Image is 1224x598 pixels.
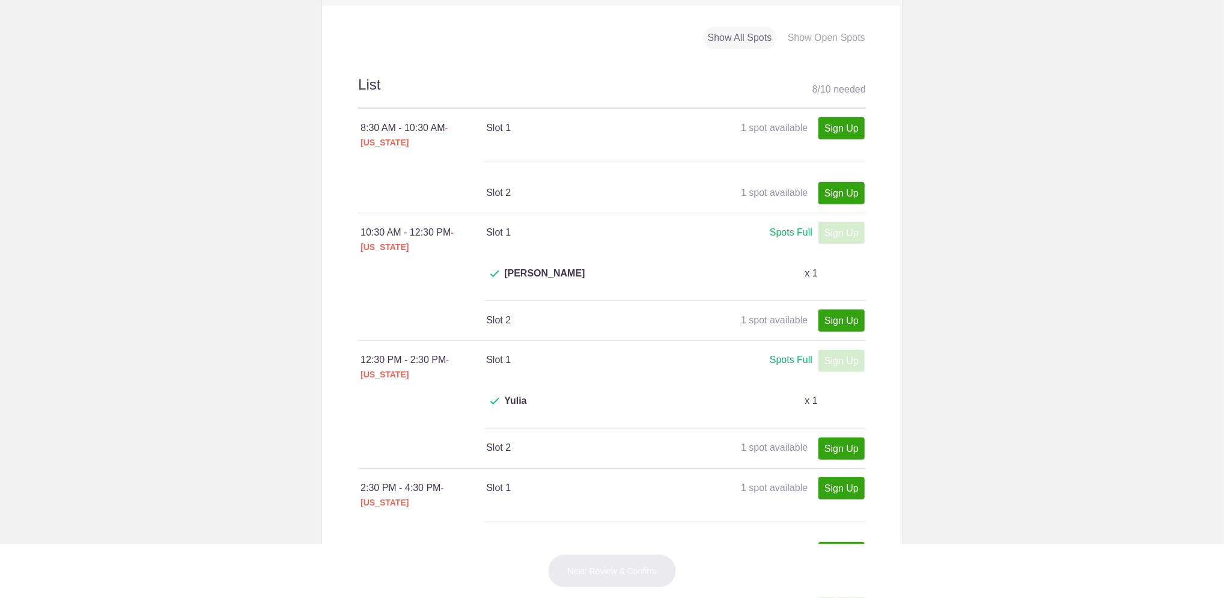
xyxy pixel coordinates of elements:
[361,228,454,252] span: - [US_STATE]
[504,394,526,423] span: Yulia
[818,84,820,94] span: /
[818,117,865,139] a: Sign Up
[361,483,443,507] span: - [US_STATE]
[486,441,675,455] h4: Slot 2
[361,481,486,510] div: 2:30 PM - 4:30 PM
[741,315,808,325] span: 1 spot available
[818,438,865,460] a: Sign Up
[547,554,677,588] button: Next: Review & Confirm
[486,186,675,200] h4: Slot 2
[486,225,675,240] h4: Slot 1
[703,27,777,49] div: Show All Spots
[486,353,675,367] h4: Slot 1
[770,225,812,240] div: Spots Full
[361,121,486,150] div: 8:30 AM - 10:30 AM
[361,225,486,254] div: 10:30 AM - 12:30 PM
[818,542,865,564] a: Sign Up
[486,121,675,135] h4: Slot 1
[361,353,486,382] div: 12:30 PM - 2:30 PM
[783,27,870,49] div: Show Open Spots
[361,123,448,147] span: - [US_STATE]
[741,442,808,453] span: 1 spot available
[486,481,675,495] h4: Slot 1
[741,123,808,133] span: 1 spot available
[486,313,675,328] h4: Slot 2
[490,398,499,405] img: Check dark green
[805,266,817,281] p: x 1
[741,483,808,493] span: 1 spot available
[818,310,865,332] a: Sign Up
[818,182,865,204] a: Sign Up
[741,188,808,198] span: 1 spot available
[490,270,499,278] img: Check dark green
[770,353,812,368] div: Spots Full
[818,477,865,499] a: Sign Up
[812,81,866,99] div: 8 10 needed
[358,75,866,109] h2: List
[504,266,585,295] span: [PERSON_NAME]
[805,394,817,408] p: x 1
